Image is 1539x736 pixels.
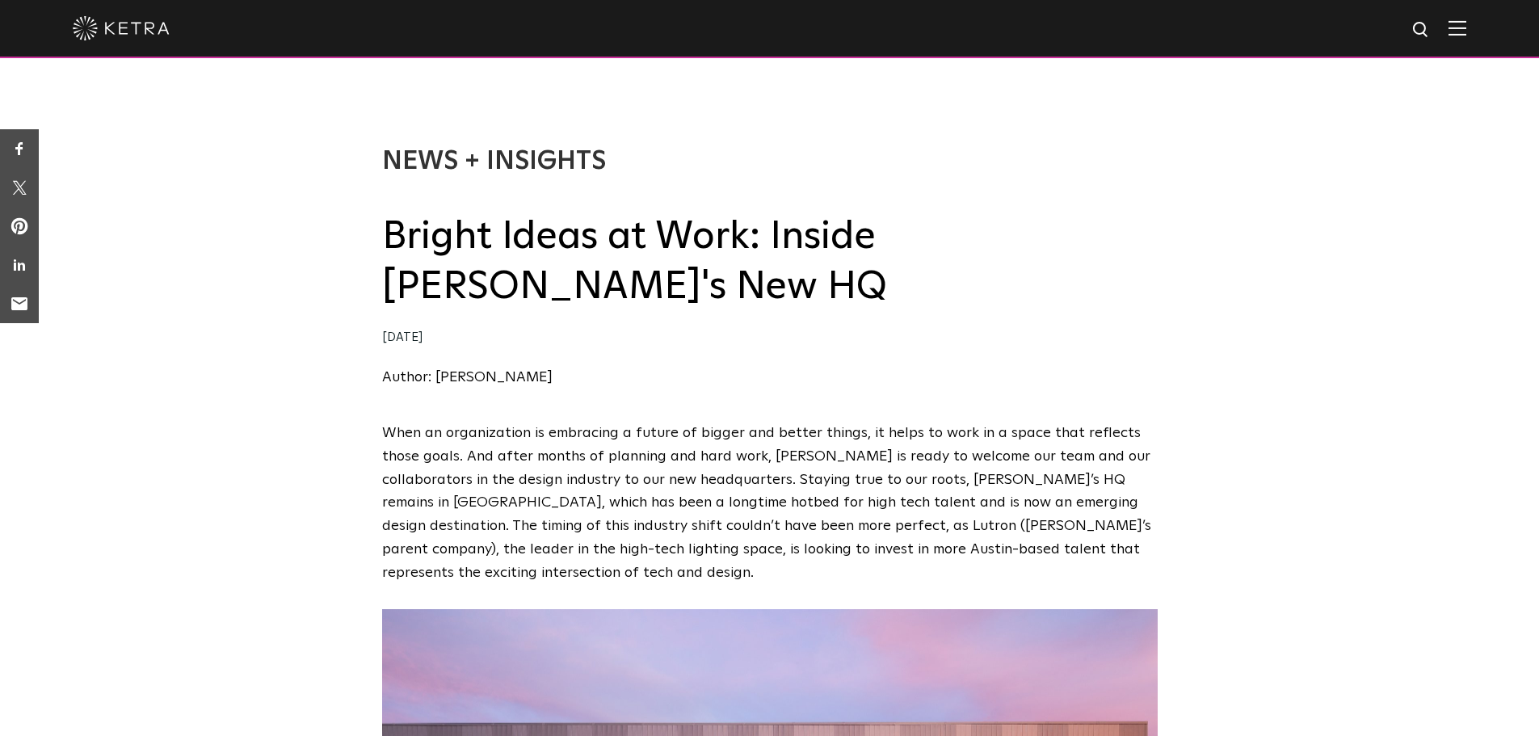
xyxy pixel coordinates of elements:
h2: Bright Ideas at Work: Inside [PERSON_NAME]'s New HQ [382,212,1158,313]
img: search icon [1411,20,1432,40]
p: When an organization is embracing a future of bigger and better things, it helps to work in a spa... [382,422,1158,585]
img: Hamburger%20Nav.svg [1449,20,1466,36]
a: Author: [PERSON_NAME] [382,370,553,385]
div: [DATE] [382,326,1158,350]
a: News + Insights [382,149,606,175]
img: ketra-logo-2019-white [73,16,170,40]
